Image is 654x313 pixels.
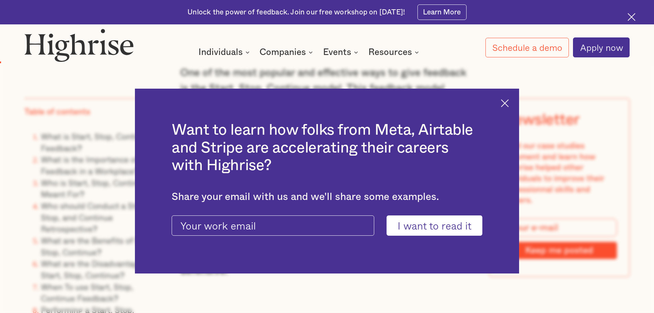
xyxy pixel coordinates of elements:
div: Companies [260,48,315,56]
div: Resources [368,48,421,56]
div: Companies [260,48,306,56]
div: Events [323,48,360,56]
a: Learn More [417,4,467,20]
div: Resources [368,48,412,56]
a: Apply now [573,37,630,57]
h2: Want to learn how folks from Meta, Airtable and Stripe are accelerating their careers with Highrise? [172,121,482,175]
div: Share your email with us and we'll share some examples. [172,191,482,203]
img: Cross icon [628,13,635,21]
div: Individuals [198,48,252,56]
a: Schedule a demo [485,38,569,57]
form: current-ascender-blog-article-modal-form [172,215,482,236]
input: Your work email [172,215,374,236]
input: I want to read it [387,215,482,236]
div: Individuals [198,48,243,56]
img: Highrise logo [24,29,134,62]
div: Unlock the power of feedback. Join our free workshop on [DATE]! [187,8,405,17]
div: Events [323,48,351,56]
img: Cross icon [501,99,509,107]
